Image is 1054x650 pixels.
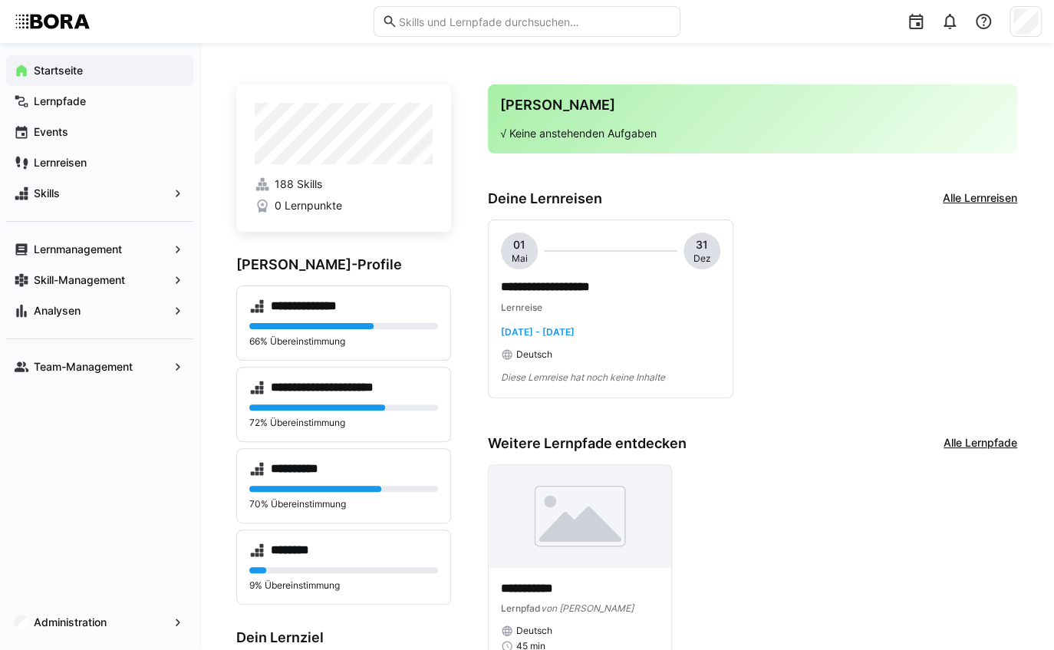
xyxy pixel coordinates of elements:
span: Lernreise [501,302,542,313]
p: 72% Übereinstimmung [249,417,438,429]
img: image [489,465,671,568]
h3: Weitere Lernpfade entdecken [488,435,687,452]
p: 70% Übereinstimmung [249,498,438,510]
span: 188 Skills [275,177,322,192]
a: 188 Skills [255,177,433,192]
span: [DATE] - [DATE] [501,326,575,338]
a: Alle Lernreisen [943,190,1017,207]
p: 9% Übereinstimmung [249,579,438,592]
span: Mai [512,252,528,265]
p: √ Keine anstehenden Aufgaben [500,126,1005,141]
h3: Dein Lernziel [236,629,451,646]
h3: [PERSON_NAME]-Profile [236,256,451,273]
input: Skills und Lernpfade durchsuchen… [397,15,672,28]
span: 01 [513,237,525,252]
span: von [PERSON_NAME] [541,602,634,614]
span: Dez [693,252,711,265]
a: Alle Lernpfade [944,435,1017,452]
span: Lernpfad [501,602,541,614]
span: Deutsch [516,348,552,361]
div: Diese Lernreise hat noch keine Inhalte [501,370,720,385]
span: 0 Lernpunkte [275,198,342,213]
h3: Deine Lernreisen [488,190,602,207]
p: 66% Übereinstimmung [249,335,438,348]
h3: [PERSON_NAME] [500,97,1005,114]
span: 31 [696,237,708,252]
span: Deutsch [516,625,552,637]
